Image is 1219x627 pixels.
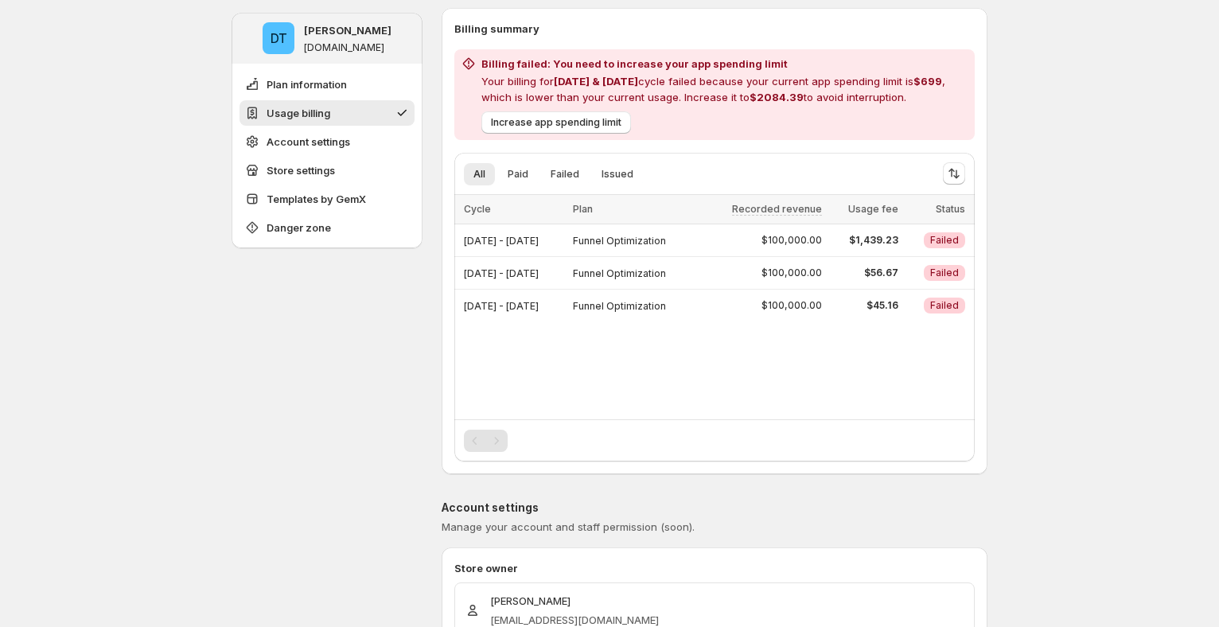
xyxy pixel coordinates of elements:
[943,162,965,185] button: Sort the results
[442,500,987,516] p: Account settings
[481,56,968,72] h2: Billing failed: You need to increase your app spending limit
[761,267,822,279] span: $100,000.00
[573,203,593,215] span: Plan
[930,234,959,247] span: Failed
[481,111,631,134] button: Increase app spending limit
[573,235,666,247] span: Funnel Optimization
[464,430,508,452] nav: Pagination
[490,593,659,609] p: [PERSON_NAME]
[491,116,621,129] span: Increase app spending limit
[240,186,415,212] button: Templates by GemX
[481,73,968,105] p: Your billing for cycle failed because your current app spending limit is , which is lower than yo...
[761,234,822,247] span: $100,000.00
[454,21,975,37] p: Billing summary
[732,203,822,216] span: Recorded revenue
[304,22,391,38] p: [PERSON_NAME]
[240,72,415,97] button: Plan information
[761,299,822,312] span: $100,000.00
[750,91,804,103] span: $2084.39
[831,267,898,279] span: $56.67
[551,168,579,181] span: Failed
[304,41,384,54] p: [DOMAIN_NAME]
[831,234,898,247] span: $1,439.23
[240,158,415,183] button: Store settings
[831,299,898,312] span: $45.16
[508,168,528,181] span: Paid
[442,520,695,533] span: Manage your account and staff permission (soon).
[473,168,485,181] span: All
[554,75,638,88] span: [DATE] & [DATE]
[263,22,294,54] span: Duc Trinh
[602,168,633,181] span: Issued
[240,215,415,240] button: Danger zone
[913,75,942,88] span: $699
[464,235,539,247] span: [DATE] - [DATE]
[464,300,539,312] span: [DATE] - [DATE]
[267,76,347,92] span: Plan information
[573,300,666,312] span: Funnel Optimization
[930,299,959,312] span: Failed
[267,191,366,207] span: Templates by GemX
[240,129,415,154] button: Account settings
[464,267,539,279] span: [DATE] - [DATE]
[267,134,350,150] span: Account settings
[936,203,965,215] span: Status
[267,162,335,178] span: Store settings
[454,560,975,576] p: Store owner
[848,203,898,215] span: Usage fee
[267,220,331,236] span: Danger zone
[240,100,415,126] button: Usage billing
[573,267,666,279] span: Funnel Optimization
[464,203,491,215] span: Cycle
[267,105,330,121] span: Usage billing
[271,30,287,46] text: DT
[930,267,959,279] span: Failed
